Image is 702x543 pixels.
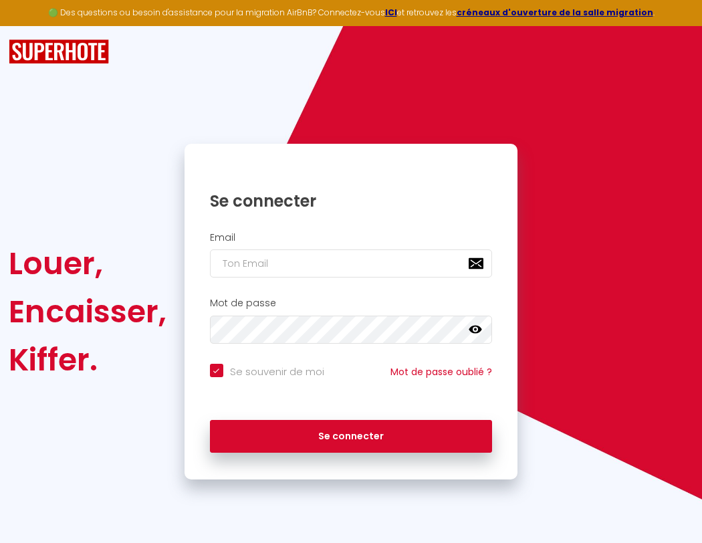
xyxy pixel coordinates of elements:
[390,365,492,378] a: Mot de passe oublié ?
[210,232,493,243] h2: Email
[9,288,166,336] div: Encaisser,
[9,336,166,384] div: Kiffer.
[9,239,166,288] div: Louer,
[385,7,397,18] a: ICI
[210,249,493,278] input: Ton Email
[210,298,493,309] h2: Mot de passe
[210,420,493,453] button: Se connecter
[9,39,109,64] img: SuperHote logo
[210,191,493,211] h1: Se connecter
[457,7,653,18] a: créneaux d'ouverture de la salle migration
